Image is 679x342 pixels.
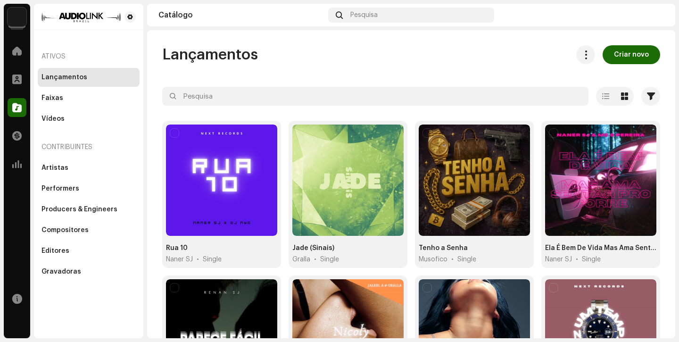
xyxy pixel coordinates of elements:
span: Criar novo [614,45,649,64]
span: • [197,255,199,264]
input: Pesquisa [162,87,588,106]
img: 730b9dfe-18b5-4111-b483-f30b0c182d82 [8,8,26,26]
span: • [314,255,316,264]
div: Rua 10 [166,243,188,253]
div: Producers & Engineers [41,206,117,213]
re-m-nav-item: Artistas [38,158,140,177]
img: 66658775-0fc6-4e6d-a4eb-175c1c38218d [41,11,121,23]
div: Lançamentos [41,74,87,81]
div: Compositores [41,226,89,234]
div: Tenho a Senha [419,243,468,253]
re-m-nav-item: Faixas [38,89,140,108]
re-m-nav-item: Compositores [38,221,140,240]
div: Catálogo [158,11,324,19]
div: Single [203,255,222,264]
re-m-nav-item: Lançamentos [38,68,140,87]
span: Lançamentos [162,45,258,64]
div: Performers [41,185,79,192]
button: Criar novo [603,45,660,64]
re-m-nav-item: Producers & Engineers [38,200,140,219]
div: Vídeos [41,115,65,123]
re-a-nav-header: Contribuintes [38,136,140,158]
div: Single [457,255,476,264]
div: Single [582,255,601,264]
div: Editores [41,247,69,255]
div: Gravadoras [41,268,81,275]
div: Jade (Sinais) [292,243,334,253]
span: Naner SJ [166,255,193,264]
re-m-nav-item: Gravadoras [38,262,140,281]
re-a-nav-header: Ativos [38,45,140,68]
span: Naner SJ [545,255,572,264]
span: Pesquisa [350,11,378,19]
re-m-nav-item: Editores [38,242,140,260]
img: 83fcb188-c23a-4f27-9ded-e3f731941e57 [649,8,664,23]
div: Faixas [41,94,63,102]
div: Artistas [41,164,68,172]
span: • [576,255,578,264]
span: • [451,255,454,264]
span: Musofico [419,255,447,264]
div: Single [320,255,339,264]
div: Ela É Bem De Vida Mas Ama Sentar Pro Corre [545,243,656,253]
re-m-nav-item: Performers [38,179,140,198]
re-m-nav-item: Vídeos [38,109,140,128]
span: Gralla [292,255,310,264]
